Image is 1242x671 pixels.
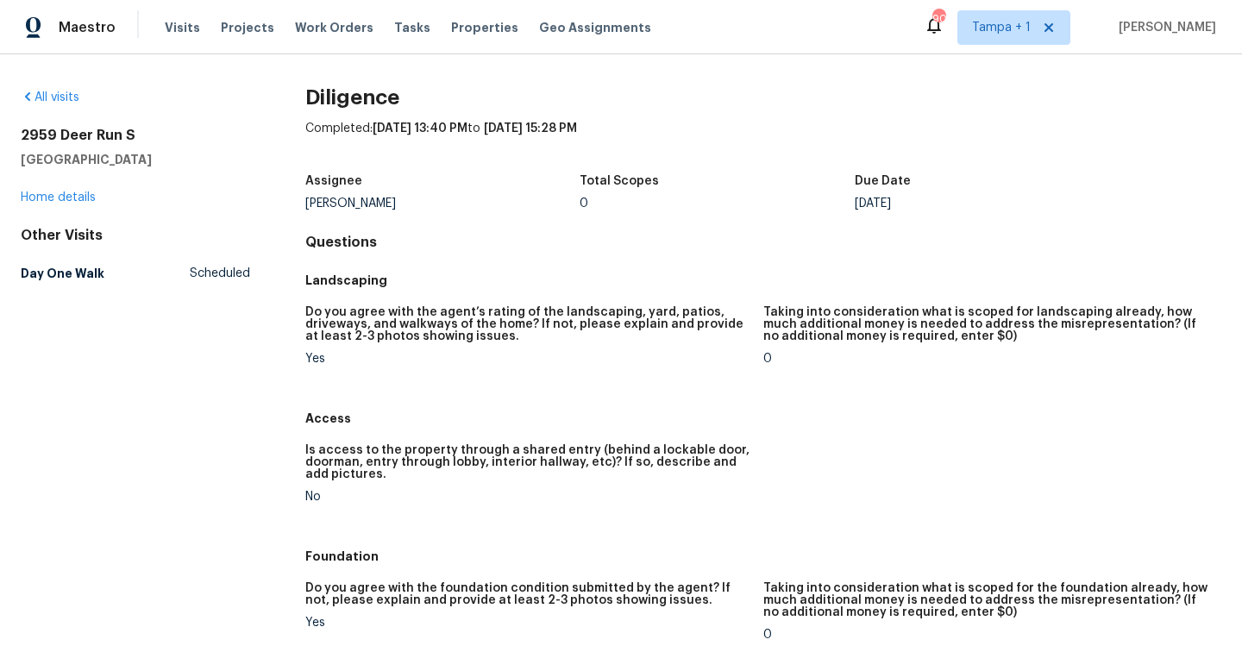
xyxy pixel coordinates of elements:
[190,265,250,282] span: Scheduled
[21,191,96,204] a: Home details
[305,272,1221,289] h5: Landscaping
[165,19,200,36] span: Visits
[305,491,750,503] div: No
[580,198,855,210] div: 0
[539,19,651,36] span: Geo Assignments
[305,120,1221,165] div: Completed: to
[580,175,659,187] h5: Total Scopes
[305,306,750,342] h5: Do you agree with the agent’s rating of the landscaping, yard, patios, driveways, and walkways of...
[972,19,1031,36] span: Tampa + 1
[305,198,580,210] div: [PERSON_NAME]
[855,175,911,187] h5: Due Date
[855,198,1130,210] div: [DATE]
[305,353,750,365] div: Yes
[763,306,1207,342] h5: Taking into consideration what is scoped for landscaping already, how much additional money is ne...
[305,89,1221,106] h2: Diligence
[763,629,1207,641] div: 0
[305,444,750,480] h5: Is access to the property through a shared entry (behind a lockable door, doorman, entry through ...
[305,234,1221,251] h4: Questions
[451,19,518,36] span: Properties
[21,91,79,103] a: All visits
[373,122,467,135] span: [DATE] 13:40 PM
[295,19,373,36] span: Work Orders
[221,19,274,36] span: Projects
[21,265,104,282] h5: Day One Walk
[305,548,1221,565] h5: Foundation
[21,127,250,144] h2: 2959 Deer Run S
[305,175,362,187] h5: Assignee
[21,258,250,289] a: Day One WalkScheduled
[763,353,1207,365] div: 0
[305,410,1221,427] h5: Access
[1112,19,1216,36] span: [PERSON_NAME]
[59,19,116,36] span: Maestro
[484,122,577,135] span: [DATE] 15:28 PM
[394,22,430,34] span: Tasks
[305,582,750,606] h5: Do you agree with the foundation condition submitted by the agent? If not, please explain and pro...
[763,582,1207,618] h5: Taking into consideration what is scoped for the foundation already, how much additional money is...
[932,10,944,28] div: 90
[305,617,750,629] div: Yes
[21,227,250,244] div: Other Visits
[21,151,250,168] h5: [GEOGRAPHIC_DATA]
